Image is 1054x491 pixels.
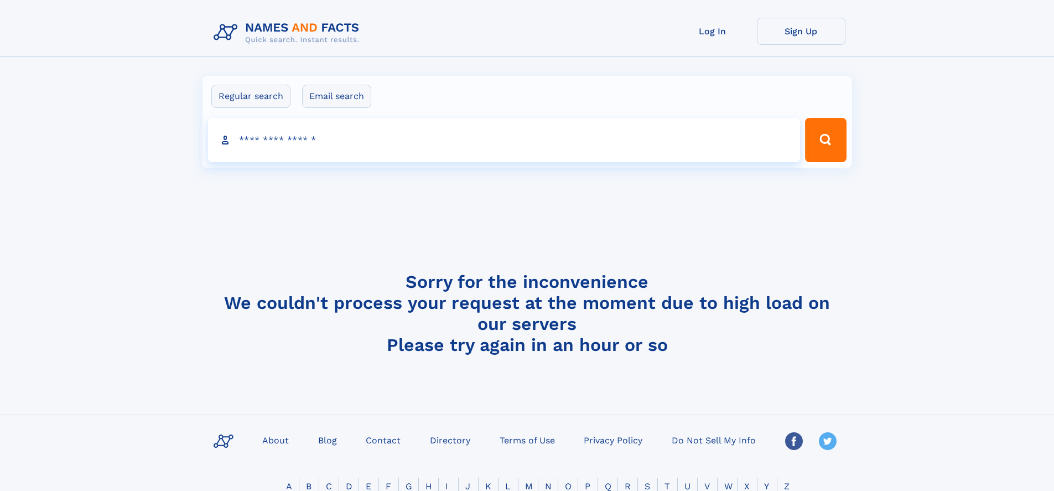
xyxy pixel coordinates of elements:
a: Privacy Policy [579,432,647,448]
a: Sign Up [757,18,845,45]
label: Email search [302,85,371,108]
a: Directory [425,432,475,448]
a: Do Not Sell My Info [667,432,760,448]
a: Contact [361,432,405,448]
img: Logo Names and Facts [209,18,368,48]
img: Twitter [819,432,837,450]
a: About [258,432,293,448]
img: Facebook [785,432,803,450]
label: Regular search [211,85,290,108]
a: Terms of Use [495,432,559,448]
button: Search Button [805,118,846,162]
a: Blog [314,432,341,448]
input: search input [208,118,801,162]
h4: Sorry for the inconvenience We couldn't process your request at the moment due to high load on ou... [209,271,845,355]
a: Log In [668,18,757,45]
